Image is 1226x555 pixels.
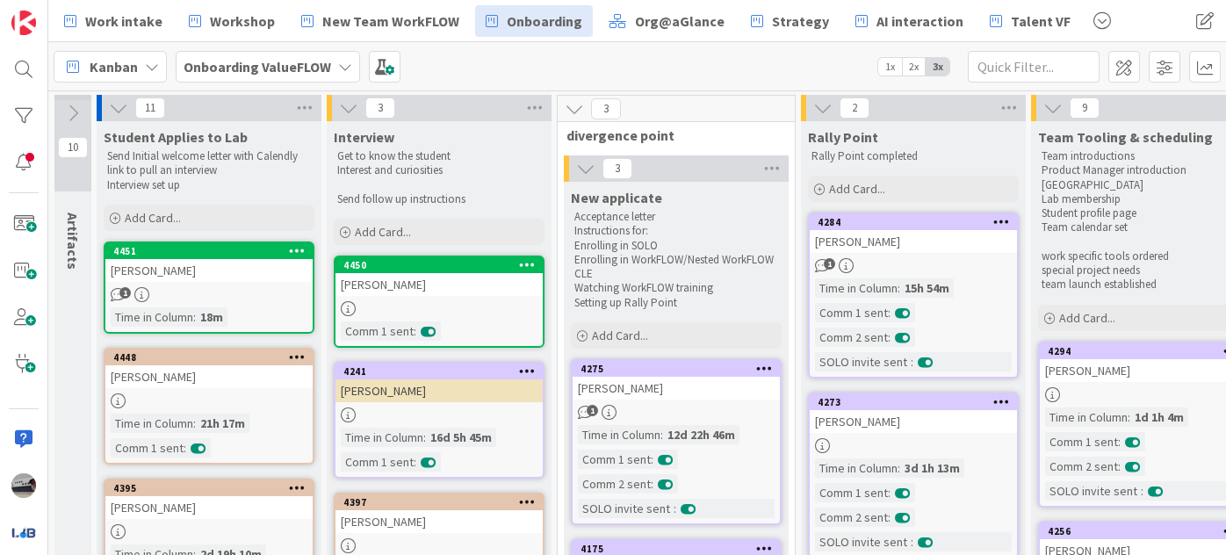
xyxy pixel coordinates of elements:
div: Time in Column [341,428,423,447]
span: 9 [1070,97,1100,119]
span: Student Applies to Lab [104,128,248,146]
a: AI interaction [845,5,974,37]
div: 4275[PERSON_NAME] [573,361,780,400]
p: Enrolling in WorkFLOW/Nested WorkFLOW CLE [574,253,778,282]
div: 4275 [573,361,780,377]
span: 3 [365,97,395,119]
span: 3 [591,98,621,119]
span: : [651,474,653,494]
div: 4450 [335,257,543,273]
span: Rally Point [808,128,878,146]
span: 1 [119,287,131,299]
p: Setting up Rally Point [574,296,778,310]
span: : [898,458,900,478]
div: 16d 5h 45m [426,428,496,447]
span: Team Tooling & scheduling [1038,128,1213,146]
span: 2x [902,58,926,76]
p: Enrolling in SOLO [574,239,778,253]
div: 4397[PERSON_NAME] [335,494,543,533]
div: 15h 54m [900,278,954,298]
div: 4284[PERSON_NAME] [810,214,1017,253]
div: 4275 [581,363,780,375]
p: Watching WorkFLOW training [574,281,778,295]
div: 4451[PERSON_NAME] [105,243,313,282]
div: SOLO invite sent [815,352,911,371]
div: Time in Column [111,307,193,327]
div: 18m [196,307,227,327]
span: : [888,303,891,322]
a: 4284[PERSON_NAME]Time in Column:15h 54mComm 1 sent:Comm 2 sent:SOLO invite sent: [808,213,1019,378]
a: Workshop [178,5,285,37]
div: [PERSON_NAME] [105,496,313,519]
div: 4397 [335,494,543,510]
a: 4275[PERSON_NAME]Time in Column:12d 22h 46mComm 1 sent:Comm 2 sent:SOLO invite sent: [571,359,782,525]
span: : [1118,432,1121,451]
a: New Team WorkFLOW [291,5,470,37]
b: Onboarding ValueFLOW [184,58,331,76]
div: 4241 [335,364,543,379]
div: Comm 1 sent [1045,432,1118,451]
div: Comm 2 sent [578,474,651,494]
span: : [911,532,913,551]
span: New Team WorkFLOW [322,11,459,32]
a: 4450[PERSON_NAME]Comm 1 sent: [334,256,544,348]
span: New applicate [571,189,662,206]
span: Kanban [90,56,138,77]
div: 4273 [810,394,1017,410]
input: Quick Filter... [968,51,1100,83]
span: 3x [926,58,949,76]
div: [PERSON_NAME] [105,365,313,388]
div: SOLO invite sent [578,499,674,518]
span: : [888,508,891,527]
div: 3d 1h 13m [900,458,964,478]
div: 4451 [113,245,313,257]
span: : [193,307,196,327]
a: 4448[PERSON_NAME]Time in Column:21h 17mComm 1 sent: [104,348,314,465]
div: 1d 1h 4m [1130,407,1188,427]
span: : [660,425,663,444]
a: 4241[PERSON_NAME]Time in Column:16d 5h 45mComm 1 sent: [334,362,544,479]
a: Strategy [740,5,840,37]
div: 4284 [818,216,1017,228]
div: 12d 22h 46m [663,425,739,444]
div: [PERSON_NAME] [105,259,313,282]
span: 3 [602,158,632,179]
div: SOLO invite sent [815,532,911,551]
div: 4395[PERSON_NAME] [105,480,313,519]
span: : [888,483,891,502]
img: avatar [11,520,36,544]
div: 4273[PERSON_NAME] [810,394,1017,433]
div: Comm 1 sent [815,483,888,502]
span: 2 [840,97,869,119]
p: Instructions for: [574,224,778,238]
span: 10 [58,137,88,158]
div: [PERSON_NAME] [573,377,780,400]
div: Comm 2 sent [815,328,888,347]
span: : [674,499,676,518]
p: Interest and curiosities [337,163,541,177]
span: Org@aGlance [635,11,725,32]
span: Interview [334,128,394,146]
span: : [888,328,891,347]
div: Time in Column [815,278,898,298]
div: Comm 1 sent [578,450,651,469]
p: Send follow up instructions [337,192,541,206]
span: Artifacts [64,213,82,270]
span: Add Card... [125,210,181,226]
span: : [184,438,186,458]
span: : [1141,481,1143,501]
div: Comm 2 sent [815,508,888,527]
span: Add Card... [829,181,885,197]
span: Work intake [85,11,162,32]
a: Org@aGlance [598,5,735,37]
div: [PERSON_NAME] [335,379,543,402]
p: Send Initial welcome letter with Calendly link to pull an interview [107,149,311,178]
div: 4448 [105,350,313,365]
div: [PERSON_NAME] [810,230,1017,253]
span: : [193,414,196,433]
span: : [414,321,416,341]
a: Onboarding [475,5,593,37]
span: Add Card... [1059,310,1115,326]
a: 4451[PERSON_NAME]Time in Column:18m [104,241,314,334]
div: 4395 [113,482,313,494]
